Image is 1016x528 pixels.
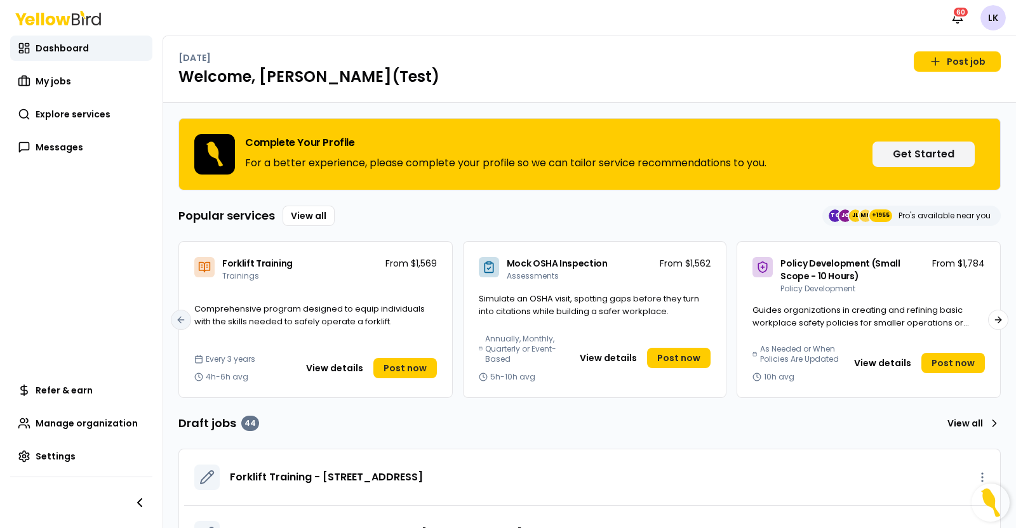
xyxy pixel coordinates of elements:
h3: Complete Your Profile [245,138,766,148]
p: [DATE] [178,51,211,64]
a: Manage organization [10,411,152,436]
button: View details [298,358,371,378]
span: Policy Development [780,283,855,294]
span: Guides organizations in creating and refining basic workplace safety policies for smaller operati... [752,304,969,341]
div: 60 [952,6,969,18]
span: Post now [384,362,427,374]
a: Settings [10,444,152,469]
span: Post now [932,357,975,369]
span: Messages [36,141,83,154]
a: Dashboard [10,36,152,61]
p: Pro's available near you [899,211,991,221]
span: Post now [657,352,700,364]
h3: Draft jobs [178,414,259,432]
span: JL [849,209,862,222]
a: Post now [373,358,437,378]
span: Mock OSHA Inspection [507,257,608,270]
span: Manage organization [36,417,138,430]
span: Annually, Monthly, Quarterly or Event-Based [485,334,567,364]
span: My jobs [36,75,71,88]
span: JG [839,209,852,222]
span: Trainings [222,270,259,281]
span: +1955 [872,209,890,222]
span: Settings [36,450,76,463]
h1: Welcome, [PERSON_NAME](Test) [178,67,1001,87]
a: Messages [10,135,152,160]
button: Open Resource Center [972,484,1010,522]
span: Refer & earn [36,384,93,397]
div: 44 [241,416,259,431]
a: Refer & earn [10,378,152,403]
span: Forklift Training [222,257,293,270]
span: Policy Development (Small Scope - 10 Hours) [780,257,900,282]
p: From $1,784 [932,257,985,270]
button: View details [846,353,919,373]
a: Post now [921,353,985,373]
span: 10h avg [764,372,794,382]
div: Complete Your ProfileFor a better experience, please complete your profile so we can tailor servi... [178,118,1001,190]
a: View all [942,413,1001,433]
span: Assessments [507,270,559,281]
p: From $1,562 [660,257,711,270]
h3: Popular services [178,207,275,225]
span: 5h-10h avg [490,372,535,382]
a: My jobs [10,69,152,94]
button: View details [572,348,645,368]
button: 60 [945,5,970,30]
p: From $1,569 [385,257,437,270]
span: As Needed or When Policies Are Updated [760,344,841,364]
a: Post now [647,348,711,368]
a: Forklift Training - [STREET_ADDRESS] [230,470,423,485]
span: Simulate an OSHA visit, spotting gaps before they turn into citations while building a safer work... [479,293,699,317]
span: LK [980,5,1006,30]
a: Post job [914,51,1001,72]
p: For a better experience, please complete your profile so we can tailor service recommendations to... [245,155,766,171]
span: MH [859,209,872,222]
span: Every 3 years [206,354,255,364]
span: 4h-6h avg [206,372,248,382]
span: Explore services [36,108,110,121]
span: TC [829,209,841,222]
span: Dashboard [36,42,89,55]
a: Explore services [10,102,152,127]
span: Comprehensive program designed to equip individuals with the skills needed to safely operate a fo... [194,303,425,327]
a: View all [283,206,335,226]
button: Get Started [872,142,975,167]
